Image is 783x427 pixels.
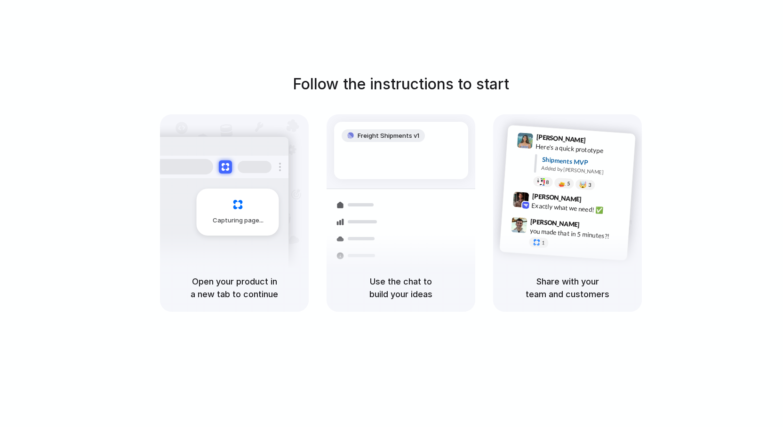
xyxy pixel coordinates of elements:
span: 9:41 AM [589,136,608,147]
span: [PERSON_NAME] [530,216,580,229]
span: [PERSON_NAME] [536,132,586,145]
span: 3 [588,182,591,187]
h5: Share with your team and customers [504,275,631,300]
div: Exactly what we need! ✅ [531,200,625,216]
h1: Follow the instructions to start [293,73,509,95]
span: 1 [542,240,545,245]
div: Shipments MVP [542,154,629,170]
span: Freight Shipments v1 [358,131,419,141]
div: 🤯 [579,181,587,188]
span: Capturing page [213,216,265,225]
h5: Open your product in a new tab to continue [171,275,297,300]
span: 9:47 AM [583,221,602,232]
span: [PERSON_NAME] [532,190,582,204]
span: 5 [567,181,570,186]
h5: Use the chat to build your ideas [338,275,464,300]
div: you made that in 5 minutes?! [529,226,623,242]
span: 8 [546,179,549,184]
div: Added by [PERSON_NAME] [541,164,628,177]
div: Here's a quick prototype [535,141,630,157]
span: 9:42 AM [584,195,604,206]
